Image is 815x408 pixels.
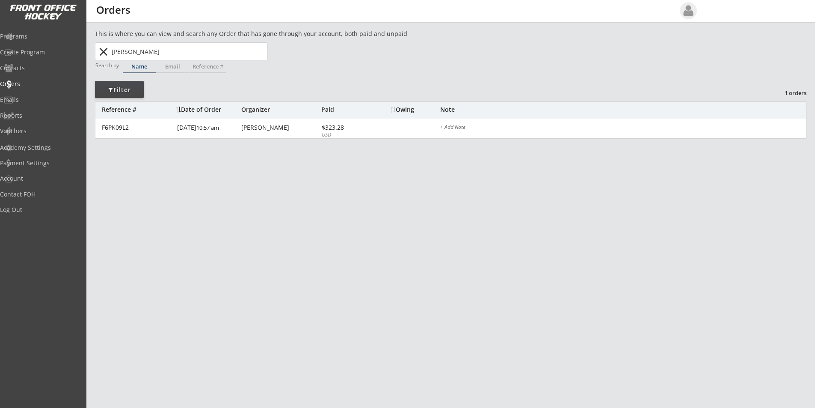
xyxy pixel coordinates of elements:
div: F6PK09L2 [102,125,172,131]
input: Start typing name... [110,43,267,60]
div: Organizer [241,107,319,113]
div: Search by [95,63,120,68]
div: Date of Order [176,107,239,113]
div: Email [156,64,189,69]
div: + Add Note [440,125,806,131]
div: This is where you can view and search any Order that has gone through your account, both paid and... [95,30,456,38]
div: Reference # [102,107,172,113]
div: Name [123,64,156,69]
div: [PERSON_NAME] [241,125,319,131]
div: Filter [95,86,144,94]
div: Paid [321,107,367,113]
div: Owing [391,107,440,113]
div: Note [440,107,806,113]
font: 10:57 am [196,124,219,131]
div: $323.28 [322,125,367,131]
div: 1 orders [762,89,806,97]
div: USD [322,131,367,139]
div: [DATE] [177,119,239,138]
div: Reference # [190,64,226,69]
button: close [96,45,110,59]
